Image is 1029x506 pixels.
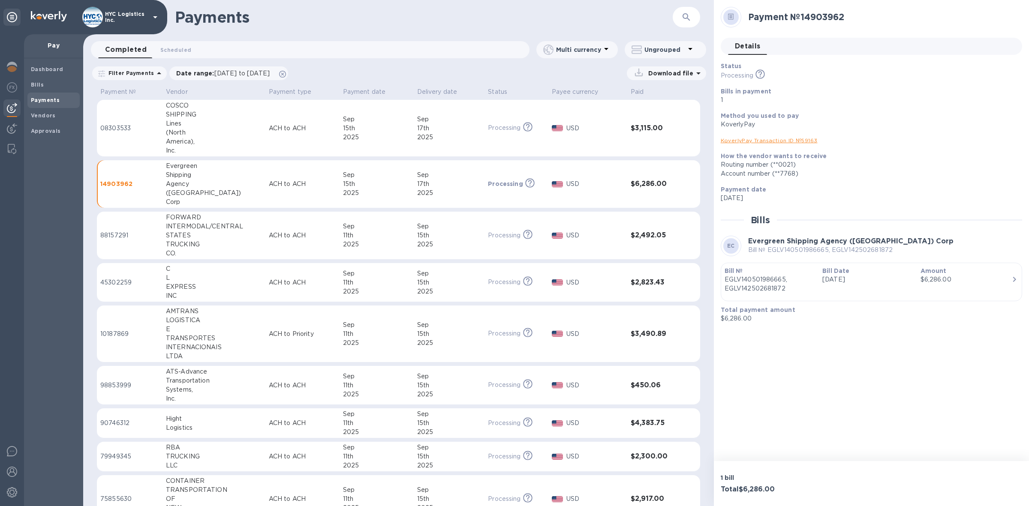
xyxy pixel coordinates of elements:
p: Download file [645,69,693,78]
div: 2025 [343,390,410,399]
p: Processing [488,419,521,428]
p: 10187869 [100,329,159,338]
div: CONTAINER [166,476,262,485]
div: 11th [343,381,410,390]
div: LOGISTICA [166,316,262,325]
p: Ungrouped [644,45,685,54]
div: FORWARD [166,213,262,222]
p: 1 [721,96,1015,105]
p: Bill № EGLV140501986665, EGLV142502681872 [748,246,954,254]
div: 2025 [343,133,410,142]
p: 45302259 [100,278,159,287]
div: 11th [343,329,410,338]
div: EXPRESS [166,282,262,291]
span: Vendor [166,87,199,96]
h3: $4,383.75 [631,419,680,427]
div: 17th [417,124,481,133]
b: Vendors [31,112,56,119]
b: Payments [31,97,60,103]
p: USD [566,329,624,338]
b: Bill № [725,267,743,274]
div: TRANSPORTES [166,334,262,343]
span: Delivery date [417,87,469,96]
b: Method you used to pay [721,112,799,119]
p: Processing [488,278,521,287]
span: Payee currency [552,87,610,96]
b: Bills in payment [721,88,771,95]
img: Foreign exchange [7,82,17,93]
div: SHIPPING [166,110,262,119]
p: ACH to ACH [269,180,336,189]
div: TRANSPORTATION [166,485,262,494]
span: Paid [631,87,655,96]
div: INTERMODAL/CENTRAL [166,222,262,231]
button: Bill №EGLV140501986665, EGLV142502681872Bill Date[DATE]Amount$6,286.00 [721,263,1022,301]
p: Filter Payments [105,69,154,77]
p: ACH to ACH [269,231,336,240]
div: KoverlyPay [721,120,1015,129]
p: Processing [488,329,521,338]
span: Details [735,40,761,52]
p: USD [566,231,624,240]
p: Payment № [100,87,136,96]
div: OF [166,494,262,503]
div: TRUCKING [166,452,262,461]
div: Sep [417,115,481,124]
div: Lines [166,119,262,128]
div: 15th [417,494,481,503]
div: 15th [417,231,481,240]
b: Bills [31,81,44,88]
p: Processing [488,231,521,240]
span: Payment date [343,87,397,96]
div: 2025 [343,338,410,347]
h3: $6,286.00 [631,180,680,188]
p: [DATE] [721,194,1015,203]
div: Sep [343,485,410,494]
div: Hight [166,414,262,423]
div: STATES [166,231,262,240]
p: ACH to Priority [269,329,336,338]
p: Pay [31,41,76,50]
span: Payment type [269,87,323,96]
h1: Payments [175,8,673,26]
p: Processing [721,71,753,80]
b: Payment date [721,186,767,193]
div: Date range:[DATE] to [DATE] [169,66,288,80]
p: Processing [488,380,521,389]
b: Bill Date [822,267,849,274]
div: E [166,325,262,334]
h3: Total $6,286.00 [721,485,868,494]
div: Shipping [166,171,262,180]
div: 15th [417,329,481,338]
div: 2025 [417,390,481,399]
div: 2025 [343,428,410,437]
h2: Payment № 14903962 [748,12,1015,22]
h3: $3,115.00 [631,124,680,132]
span: Status [488,87,518,96]
img: USD [552,420,563,426]
b: How the vendor wants to receive [721,153,827,159]
div: 11th [343,452,410,461]
p: Processing [488,452,521,461]
div: Sep [343,115,410,124]
div: RBA [166,443,262,452]
div: 17th [417,180,481,189]
span: Scheduled [160,45,191,54]
p: USD [566,180,624,189]
div: 15th [417,452,481,461]
div: Corp [166,198,262,207]
div: 2025 [417,338,481,347]
img: USD [552,181,563,187]
p: Payment type [269,87,312,96]
h3: $3,490.89 [631,330,680,338]
p: 88157291 [100,231,159,240]
p: 75855630 [100,494,159,503]
div: 11th [343,494,410,503]
div: Sep [343,372,410,381]
span: [DATE] to [DATE] [214,70,270,77]
img: USD [552,454,563,460]
div: (North [166,128,262,137]
div: 15th [417,278,481,287]
div: 2025 [417,428,481,437]
img: USD [552,233,563,239]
